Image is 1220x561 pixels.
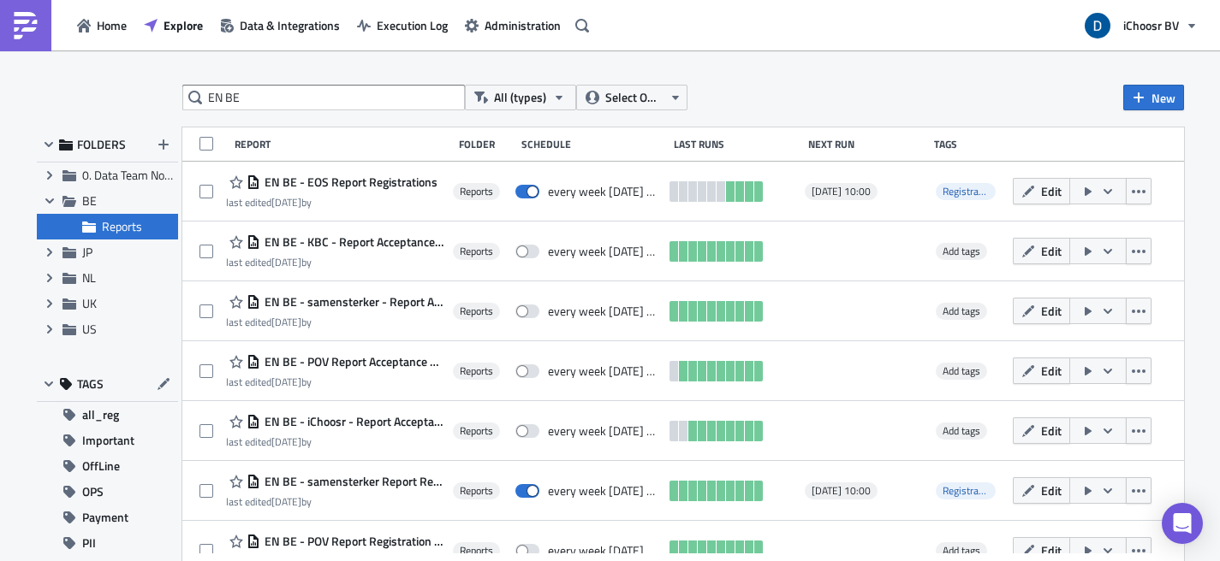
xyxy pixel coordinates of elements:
[226,495,443,508] div: last edited by
[135,12,211,38] button: Explore
[494,88,546,107] span: All (types)
[1041,302,1062,320] span: Edit
[936,542,987,559] span: Add tags
[456,12,569,38] button: Administration
[1013,417,1070,444] button: Edit
[37,530,178,556] button: PII
[548,363,661,379] div: every week on Monday until July 1, 2025
[271,374,301,390] time: 2025-05-19T09:31:47Z
[605,88,663,107] span: Select Owner
[260,534,443,549] span: EN BE - POV Report Registration phase
[226,435,443,448] div: last edited by
[460,544,493,558] span: Reports
[808,138,925,151] div: Next Run
[77,137,126,152] span: FOLDERS
[460,304,493,318] span: Reports
[271,194,301,210] time: 2025-08-14T07:05:42Z
[37,453,178,479] button: OffLine
[260,354,443,369] span: EN BE - POV Report Acceptance phase May 2025
[548,543,661,558] div: every week on Monday until May 20, 2025
[235,138,450,151] div: Report
[460,364,493,378] span: Reports
[936,422,987,440] span: Add tags
[465,85,576,110] button: All (types)
[548,244,661,259] div: every week on Monday until July 1, 2025
[260,474,443,489] span: EN BE - samensterker Report Registrations
[1041,242,1062,260] span: Edit
[485,16,561,34] span: Administration
[936,243,987,260] span: Add tags
[271,434,301,450] time: 2025-05-19T09:26:29Z
[943,303,980,319] span: Add tags
[37,505,178,530] button: Payment
[943,243,980,259] span: Add tags
[1041,182,1062,200] span: Edit
[674,138,800,151] div: Last Runs
[1162,503,1203,544] div: Open Intercom Messenger
[37,428,178,453] button: Important
[1013,477,1070,504] button: Edit
[1074,7,1207,44] button: iChoosr BV
[260,414,443,429] span: EN BE - iChoosr - Report Acceptance phase May 2025
[271,314,301,330] time: 2025-07-15T11:49:26Z
[943,482,1023,499] span: Registration phase
[164,16,203,34] span: Explore
[548,304,661,319] div: every week on Monday until July 1, 2025
[82,428,134,453] span: Important
[936,183,996,200] span: Registration phase
[1041,541,1062,559] span: Edit
[1013,298,1070,324] button: Edit
[82,166,259,184] span: 0. Data Team Notebooks & Reports
[548,483,661,499] div: every week on Monday until October 22, 2025
[548,184,661,199] div: every week on Monday until October 22, 2025
[934,138,1006,151] div: Tags
[260,174,437,190] span: EN BE - EOS Report Registrations
[260,294,443,310] span: EN BE - samensterker - Report Acceptance phase May 2025
[82,530,96,556] span: PII
[521,138,665,151] div: Schedule
[348,12,456,38] button: Execution Log
[812,484,871,498] span: [DATE] 10:00
[1083,11,1112,40] img: Avatar
[240,16,340,34] span: Data & Integrations
[943,422,980,439] span: Add tags
[936,303,987,320] span: Add tags
[943,183,1023,199] span: Registration phase
[82,192,97,210] span: BE
[211,12,348,38] a: Data & Integrations
[1013,178,1070,204] button: Edit
[459,138,513,151] div: Folder
[576,85,687,110] button: Select Owner
[1013,238,1070,264] button: Edit
[460,245,493,258] span: Reports
[943,363,980,379] span: Add tags
[82,243,92,261] span: JP
[82,402,119,428] span: all_reg
[82,320,97,338] span: US
[936,482,996,499] span: Registration phase
[1152,89,1175,107] span: New
[102,217,142,235] span: Reports
[226,256,443,269] div: last edited by
[68,12,135,38] button: Home
[812,185,871,198] span: [DATE] 10:00
[460,424,493,438] span: Reports
[460,484,493,498] span: Reports
[82,269,96,286] span: NL
[260,234,443,250] span: EN BE - KBC - Report Acceptance phase May 2025
[226,196,437,209] div: last edited by
[226,375,443,388] div: last edited by
[1123,85,1184,110] button: New
[377,16,448,34] span: Execution Log
[82,505,128,530] span: Payment
[1013,357,1070,384] button: Edit
[82,294,97,312] span: UK
[97,16,127,34] span: Home
[82,479,104,505] span: OPS
[548,423,661,439] div: every week on Monday until July 1, 2025
[943,542,980,558] span: Add tags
